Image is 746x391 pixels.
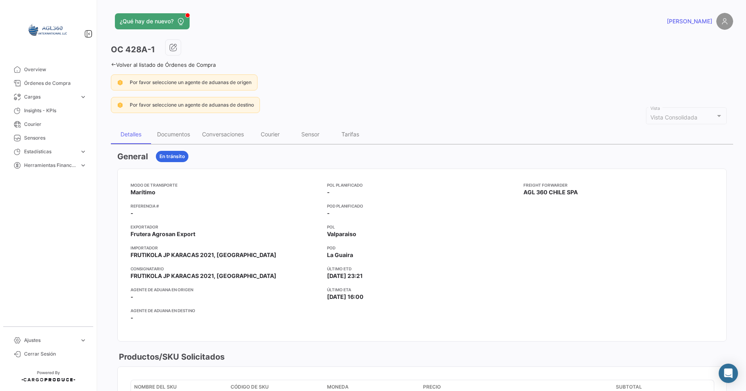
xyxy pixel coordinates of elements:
app-card-info-title: Referencia # [131,203,321,209]
span: Overview [24,66,87,73]
span: Subtotal [616,383,642,391]
span: La Guaira [327,251,353,259]
span: - [327,209,330,217]
span: Precio [423,383,441,391]
span: expand_more [80,337,87,344]
h3: Productos/SKU Solicitados [117,351,225,362]
span: [DATE] 23:21 [327,272,363,280]
app-card-info-title: POD Planificado [327,203,517,209]
div: Documentos [157,131,190,138]
span: Código de SKU [231,383,269,391]
span: [DATE] 16:00 [327,293,364,301]
app-card-info-title: Agente de Aduana en Destino [131,307,321,314]
span: Moneda [327,383,349,391]
span: Por favor seleccione un agente de aduanas de destino [130,102,254,108]
img: 64a6efb6-309f-488a-b1f1-3442125ebd42.png [28,10,68,50]
span: Órdenes de Compra [24,80,87,87]
img: placeholder-user.png [716,13,733,30]
a: Overview [6,63,90,76]
span: FRUTIKOLA JP KARACAS 2021, [GEOGRAPHIC_DATA] [131,272,276,280]
app-card-info-title: Exportador [131,224,321,230]
h3: OC 428A-1 [111,44,155,55]
a: Sensores [6,131,90,145]
app-card-info-title: Modo de Transporte [131,182,321,188]
span: Por favor seleccione un agente de aduanas de origen [130,79,251,85]
span: Cargas [24,93,76,101]
span: Marítimo [131,188,155,196]
span: Nombre del SKU [134,383,177,391]
span: Ajustes [24,337,76,344]
span: Insights - KPIs [24,107,87,114]
span: [PERSON_NAME] [667,17,712,25]
span: expand_more [80,93,87,101]
span: Sensores [24,134,87,142]
span: - [327,188,330,196]
span: expand_more [80,162,87,169]
span: - [131,293,133,301]
div: Sensor [301,131,319,138]
span: Frutera Agrosan Export [131,230,195,238]
span: Courier [24,121,87,128]
h3: General [117,151,148,162]
span: - [131,209,133,217]
app-card-info-title: POD [327,245,517,251]
span: FRUTIKOLA JP KARACAS 2021, [GEOGRAPHIC_DATA] [131,251,276,259]
button: ¿Qué hay de nuevo? [115,13,190,29]
app-card-info-title: Agente de Aduana en Origen [131,286,321,293]
span: AGL 360 CHILE SPA [523,188,578,196]
app-card-info-title: Freight Forwarder [523,182,713,188]
app-card-info-title: POL Planificado [327,182,517,188]
app-card-info-title: POL [327,224,517,230]
span: Estadísticas [24,148,76,155]
div: Detalles [121,131,141,138]
a: Courier [6,117,90,131]
span: En tránsito [159,153,185,160]
div: Tarifas [341,131,359,138]
a: Volver al listado de Órdenes de Compra [111,62,216,68]
app-card-info-title: Importador [131,245,321,251]
div: Abrir Intercom Messenger [719,364,738,383]
span: Cerrar Sesión [24,350,87,358]
app-card-info-title: Último ETD [327,265,517,272]
mat-select-trigger: Vista Consolidada [650,114,697,121]
span: Herramientas Financieras [24,162,76,169]
div: Courier [261,131,280,138]
a: Insights - KPIs [6,104,90,117]
span: expand_more [80,148,87,155]
span: Valparaiso [327,230,356,238]
div: Conversaciones [202,131,244,138]
app-card-info-title: Último ETA [327,286,517,293]
span: - [131,314,133,322]
a: Órdenes de Compra [6,76,90,90]
span: ¿Qué hay de nuevo? [120,17,174,25]
app-card-info-title: Consignatario [131,265,321,272]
